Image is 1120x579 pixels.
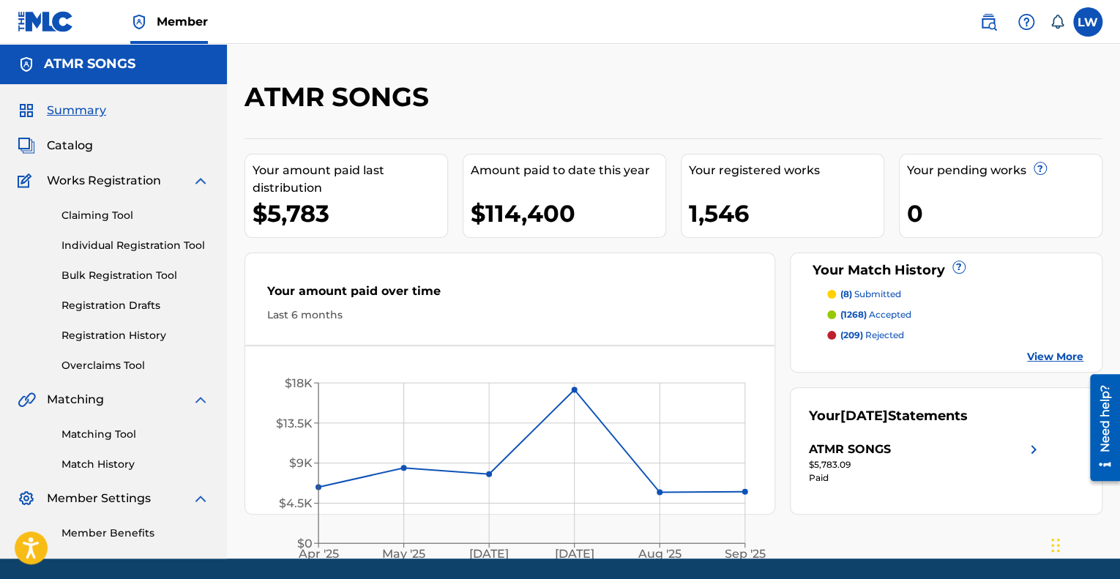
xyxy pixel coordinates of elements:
div: Notifications [1050,15,1064,29]
a: Bulk Registration Tool [61,268,209,283]
img: Member Settings [18,490,35,507]
div: Your amount paid last distribution [253,162,447,197]
div: Last 6 months [267,307,753,323]
img: right chevron icon [1025,441,1042,458]
div: Your amount paid over time [267,283,753,307]
tspan: $18K [285,376,313,390]
tspan: $9K [289,456,313,470]
div: $5,783.09 [809,458,1042,471]
a: ATMR SONGSright chevron icon$5,783.09Paid [809,441,1042,485]
img: expand [192,391,209,408]
img: help [1018,13,1035,31]
div: Your registered works [689,162,884,179]
span: (1268) [840,309,867,320]
a: (8) submitted [827,288,1083,301]
div: Amount paid to date this year [471,162,665,179]
span: ? [1034,163,1046,174]
div: ATMR SONGS [809,441,891,458]
h2: ATMR SONGS [244,81,436,113]
span: Works Registration [47,172,161,190]
div: Your Statements [809,406,968,426]
div: 1,546 [689,197,884,230]
tspan: Sep '25 [725,547,766,561]
p: accepted [840,308,911,321]
tspan: May '25 [382,547,425,561]
tspan: [DATE] [469,547,509,561]
p: rejected [840,329,904,342]
a: Matching Tool [61,427,209,442]
a: Registration History [61,328,209,343]
a: Individual Registration Tool [61,238,209,253]
span: Matching [47,391,104,408]
span: Member Settings [47,490,151,507]
div: Help [1012,7,1041,37]
img: Top Rightsholder [130,13,148,31]
span: ? [953,261,965,273]
div: User Menu [1073,7,1102,37]
a: CatalogCatalog [18,137,93,154]
span: (209) [840,329,863,340]
span: Catalog [47,137,93,154]
img: Summary [18,102,35,119]
tspan: [DATE] [555,547,594,561]
img: Matching [18,391,36,408]
tspan: $4.5K [279,496,313,510]
img: Accounts [18,56,35,73]
img: expand [192,490,209,507]
tspan: $13.5K [276,416,313,430]
div: Paid [809,471,1042,485]
span: Summary [47,102,106,119]
tspan: $0 [297,537,313,550]
a: View More [1027,349,1083,365]
p: submitted [840,288,901,301]
div: $114,400 [471,197,665,230]
a: Public Search [974,7,1003,37]
img: MLC Logo [18,11,74,32]
a: SummarySummary [18,102,106,119]
span: (8) [840,288,852,299]
img: Catalog [18,137,35,154]
a: Match History [61,457,209,472]
div: 0 [907,197,1102,230]
a: (1268) accepted [827,308,1083,321]
iframe: Resource Center [1079,368,1120,486]
tspan: Aug '25 [638,547,682,561]
span: [DATE] [840,408,888,424]
a: Overclaims Tool [61,358,209,373]
div: Your Match History [809,261,1083,280]
div: $5,783 [253,197,447,230]
div: Drag [1051,523,1060,567]
img: expand [192,172,209,190]
a: Claiming Tool [61,208,209,223]
span: Member [157,13,208,30]
a: (209) rejected [827,329,1083,342]
div: Your pending works [907,162,1102,179]
img: search [979,13,997,31]
img: Works Registration [18,172,37,190]
tspan: Apr '25 [298,547,339,561]
h5: ATMR SONGS [44,56,135,72]
a: Registration Drafts [61,298,209,313]
a: Member Benefits [61,526,209,541]
iframe: Chat Widget [1047,509,1120,579]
